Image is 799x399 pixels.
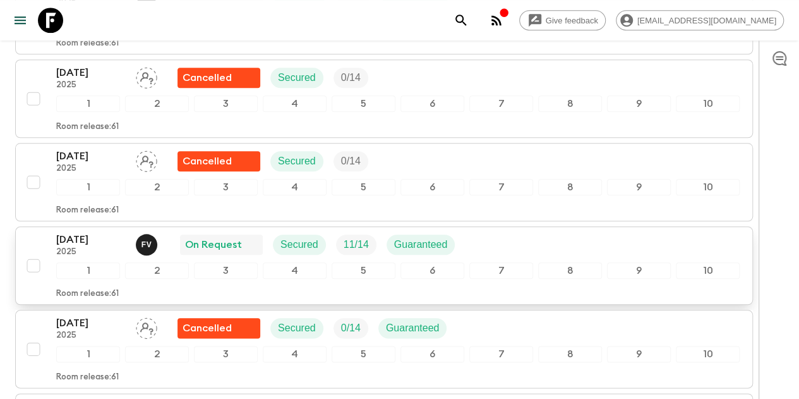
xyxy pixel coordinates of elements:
[183,70,232,85] p: Cancelled
[341,154,361,169] p: 0 / 14
[56,232,126,247] p: [DATE]
[183,154,232,169] p: Cancelled
[676,346,740,362] div: 10
[56,316,126,331] p: [DATE]
[183,321,232,336] p: Cancelled
[56,262,120,279] div: 1
[125,179,189,195] div: 2
[332,262,395,279] div: 5
[177,68,260,88] div: Flash Pack cancellation
[136,71,157,81] span: Assign pack leader
[386,321,440,336] p: Guaranteed
[15,143,753,221] button: [DATE]2025Assign pack leaderFlash Pack cancellationSecuredTrip Fill12345678910Room release:61
[336,235,376,255] div: Trip Fill
[448,8,474,33] button: search adventures
[15,226,753,305] button: [DATE]2025Francisco ValeroOn RequestSecuredTrip FillGuaranteed12345678910Room release:61
[341,321,361,336] p: 0 / 14
[538,179,602,195] div: 8
[177,318,260,338] div: Flash Pack cancellation
[56,122,119,132] p: Room release: 61
[270,151,323,171] div: Secured
[263,179,327,195] div: 4
[341,70,361,85] p: 0 / 14
[400,346,464,362] div: 6
[332,179,395,195] div: 5
[136,321,157,331] span: Assign pack leader
[56,179,120,195] div: 1
[56,331,126,341] p: 2025
[177,151,260,171] div: Flash Pack cancellation
[394,237,448,252] p: Guaranteed
[538,346,602,362] div: 8
[519,10,606,30] a: Give feedback
[469,262,533,279] div: 7
[136,234,160,255] button: FV
[538,95,602,112] div: 8
[56,65,126,80] p: [DATE]
[280,237,318,252] p: Secured
[273,235,326,255] div: Secured
[56,80,126,90] p: 2025
[607,179,671,195] div: 9
[333,68,368,88] div: Trip Fill
[56,164,126,174] p: 2025
[263,95,327,112] div: 4
[56,39,119,49] p: Room release: 61
[607,95,671,112] div: 9
[125,262,189,279] div: 2
[56,372,119,383] p: Room release: 61
[676,95,740,112] div: 10
[400,179,464,195] div: 6
[136,154,157,164] span: Assign pack leader
[333,318,368,338] div: Trip Fill
[56,206,119,216] p: Room release: 61
[263,262,327,279] div: 4
[469,346,533,362] div: 7
[15,59,753,138] button: [DATE]2025Assign pack leaderFlash Pack cancellationSecuredTrip Fill12345678910Room release:61
[136,238,160,248] span: Francisco Valero
[56,95,120,112] div: 1
[344,237,369,252] p: 11 / 14
[538,262,602,279] div: 8
[607,262,671,279] div: 9
[469,95,533,112] div: 7
[278,321,316,336] p: Secured
[400,262,464,279] div: 6
[56,346,120,362] div: 1
[8,8,33,33] button: menu
[125,95,189,112] div: 2
[125,346,189,362] div: 2
[263,346,327,362] div: 4
[270,68,323,88] div: Secured
[400,95,464,112] div: 6
[185,237,242,252] p: On Request
[676,179,740,195] div: 10
[630,16,783,25] span: [EMAIL_ADDRESS][DOMAIN_NAME]
[56,247,126,257] p: 2025
[194,262,258,279] div: 3
[332,346,395,362] div: 5
[56,289,119,299] p: Room release: 61
[332,95,395,112] div: 5
[676,262,740,279] div: 10
[278,70,316,85] p: Secured
[607,346,671,362] div: 9
[333,151,368,171] div: Trip Fill
[539,16,605,25] span: Give feedback
[270,318,323,338] div: Secured
[15,310,753,388] button: [DATE]2025Assign pack leaderFlash Pack cancellationSecuredTrip FillGuaranteed12345678910Room rele...
[194,346,258,362] div: 3
[278,154,316,169] p: Secured
[194,95,258,112] div: 3
[141,240,152,250] p: F V
[194,179,258,195] div: 3
[616,10,784,30] div: [EMAIL_ADDRESS][DOMAIN_NAME]
[56,149,126,164] p: [DATE]
[469,179,533,195] div: 7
